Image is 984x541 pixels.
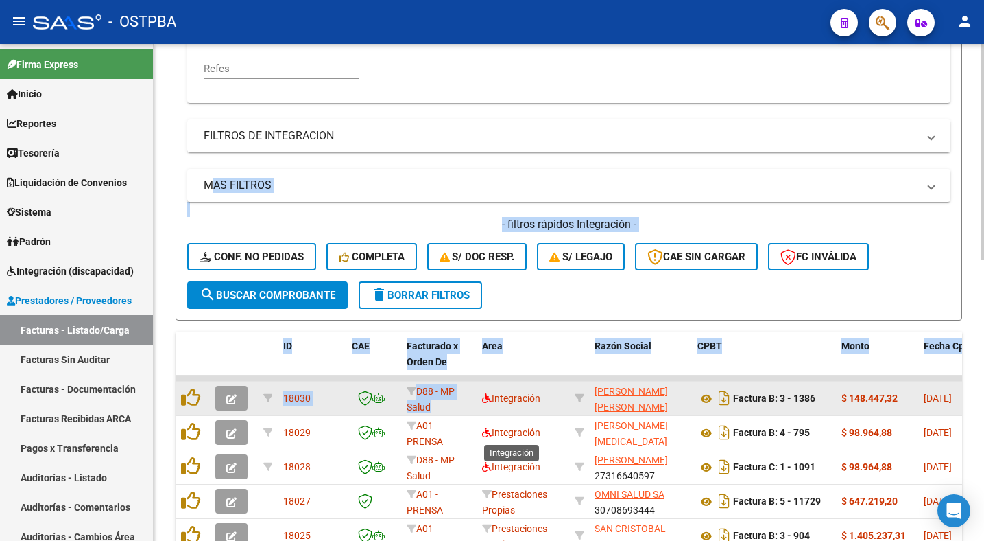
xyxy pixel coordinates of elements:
button: CAE SIN CARGAR [635,243,758,270]
strong: Factura B: 5 - 11729 [733,496,821,507]
mat-expansion-panel-header: MAS FILTROS [187,169,950,202]
span: A01 - PRENSA [407,420,443,447]
i: Descargar documento [715,456,733,478]
datatable-header-cell: Area [477,332,569,392]
datatable-header-cell: Facturado x Orden De [401,332,477,392]
span: D88 - MP Salud [407,454,455,481]
strong: $ 98.964,88 [841,427,892,438]
span: Area [482,341,503,352]
strong: Factura B: 3 - 1386 [733,393,815,404]
h4: - filtros rápidos Integración - [187,217,950,232]
span: Tesorería [7,146,60,161]
span: - OSTPBA [108,7,176,37]
span: [DATE] [924,530,952,541]
span: Prestaciones Propias [482,489,547,516]
span: [DATE] [924,427,952,438]
mat-panel-title: FILTROS DE INTEGRACION [204,128,917,143]
span: Firma Express [7,57,78,72]
span: Completa [339,251,405,263]
i: Descargar documento [715,387,733,409]
span: D88 - MP Salud [407,386,455,413]
span: CAE SIN CARGAR [647,251,745,263]
span: 18029 [283,427,311,438]
datatable-header-cell: Monto [836,332,918,392]
mat-expansion-panel-header: FILTROS DE INTEGRACION [187,119,950,152]
span: Buscar Comprobante [200,289,335,301]
span: OMNI SALUD SA [595,489,664,500]
mat-icon: person [957,13,973,30]
span: 18025 [283,530,311,541]
span: A01 - PRENSA [407,489,443,516]
span: [PERSON_NAME] [595,454,668,465]
div: 23937371624 [595,384,686,413]
span: ID [283,341,292,352]
mat-icon: search [200,286,216,303]
span: 18030 [283,393,311,404]
strong: Factura C: 1 - 1091 [733,462,815,473]
span: Integración [482,393,540,404]
span: Fecha Cpbt [924,341,973,352]
datatable-header-cell: CPBT [692,332,836,392]
datatable-header-cell: ID [278,332,346,392]
span: 18027 [283,496,311,507]
span: S/ Doc Resp. [440,251,515,263]
span: Integración (discapacidad) [7,264,134,279]
span: Prestadores / Proveedores [7,293,132,308]
mat-panel-title: MAS FILTROS [204,178,917,193]
span: [DATE] [924,496,952,507]
span: Inicio [7,87,42,102]
button: Conf. no pedidas [187,243,316,270]
button: Completa [326,243,417,270]
strong: Factura B: 4 - 795 [733,428,810,439]
span: S/ legajo [549,251,612,263]
strong: $ 647.219,20 [841,496,898,507]
span: Razón Social [595,341,651,352]
span: CAE [352,341,370,352]
strong: $ 98.964,88 [841,461,892,472]
datatable-header-cell: Razón Social [589,332,692,392]
span: Reportes [7,116,56,131]
span: Conf. no pedidas [200,251,304,263]
strong: $ 148.447,32 [841,393,898,404]
span: Sistema [7,205,51,220]
span: [DATE] [924,461,952,472]
mat-icon: delete [371,286,387,303]
span: [PERSON_NAME][MEDICAL_DATA] [595,420,668,447]
datatable-header-cell: CAE [346,332,401,392]
strong: $ 1.405.237,31 [841,530,906,541]
span: Integración [482,427,540,438]
span: [PERSON_NAME] [PERSON_NAME] [595,386,668,413]
span: 18028 [283,461,311,472]
datatable-header-cell: Fecha Cpbt [918,332,980,392]
i: Descargar documento [715,490,733,512]
button: S/ legajo [537,243,625,270]
span: FC Inválida [780,251,856,263]
span: Facturado x Orden De [407,341,458,367]
span: Padrón [7,234,51,249]
span: Integración [482,461,540,472]
button: Borrar Filtros [359,281,482,309]
i: Descargar documento [715,422,733,444]
div: 27316640597 [595,452,686,481]
div: 30708693444 [595,487,686,516]
span: Monto [841,341,869,352]
button: FC Inválida [768,243,869,270]
span: [DATE] [924,393,952,404]
span: Borrar Filtros [371,289,470,301]
span: CPBT [697,341,722,352]
button: S/ Doc Resp. [427,243,527,270]
span: Liquidación de Convenios [7,175,127,190]
mat-icon: menu [11,13,27,30]
button: Buscar Comprobante [187,281,348,309]
div: Open Intercom Messenger [937,494,970,527]
div: 27327836477 [595,418,686,447]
